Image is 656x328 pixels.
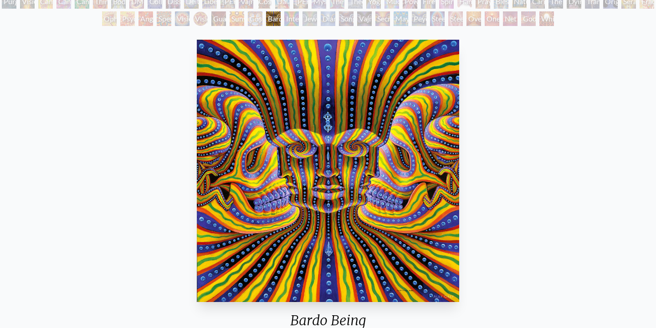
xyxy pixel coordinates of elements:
div: Spectral Lotus [157,11,171,26]
div: Bardo Being [266,11,281,26]
img: Bardo-Being-2002-Alex-Grey-watermarked.jpg [197,40,459,302]
div: Steeplehead 2 [448,11,463,26]
div: Vision [PERSON_NAME] [193,11,208,26]
div: Oversoul [466,11,481,26]
div: Angel Skin [138,11,153,26]
div: Song of Vajra Being [339,11,354,26]
div: Cosmic Elf [248,11,262,26]
div: Diamond Being [321,11,335,26]
div: Steeplehead 1 [430,11,445,26]
div: Vajra Being [357,11,372,26]
div: Interbeing [284,11,299,26]
div: Secret Writing Being [375,11,390,26]
div: Peyote Being [412,11,426,26]
div: Godself [521,11,536,26]
div: Psychomicrograph of a Fractal Paisley Cherub Feather Tip [120,11,135,26]
div: Net of Being [503,11,518,26]
div: Mayan Being [394,11,408,26]
div: Jewel Being [302,11,317,26]
div: Ophanic Eyelash [102,11,117,26]
div: One [485,11,499,26]
div: White Light [539,11,554,26]
div: Vision Crystal [175,11,190,26]
div: Sunyata [230,11,244,26]
div: Guardian of Infinite Vision [211,11,226,26]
